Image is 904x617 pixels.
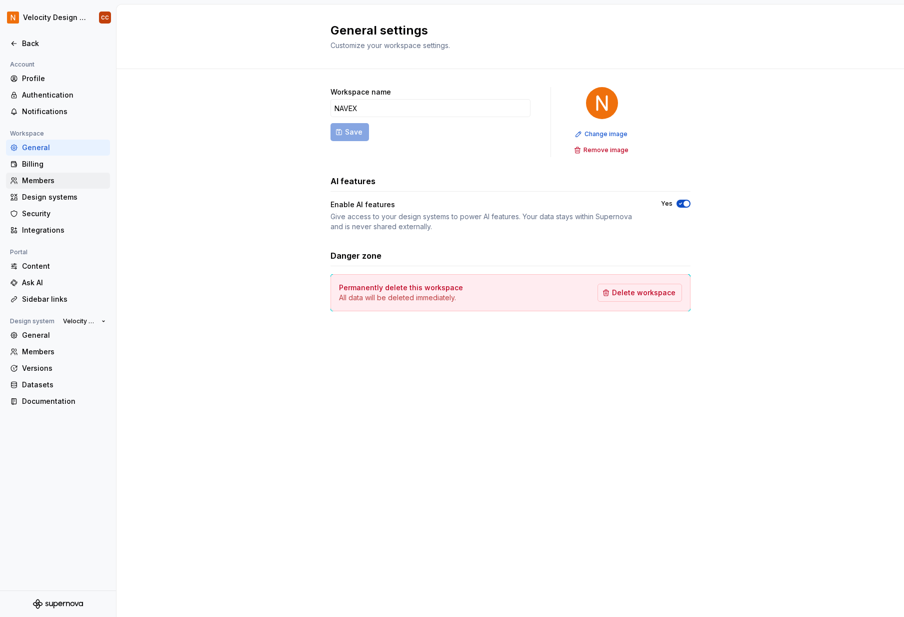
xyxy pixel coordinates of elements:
div: Give access to your design systems to power AI features. Your data stays within Supernova and is ... [330,212,643,232]
a: Documentation [6,393,110,409]
a: Members [6,344,110,360]
div: Integrations [22,225,106,235]
div: Portal [6,246,31,258]
button: Delete workspace [597,284,682,302]
svg: Supernova Logo [33,599,83,609]
div: Ask AI [22,278,106,288]
label: Yes [661,200,672,208]
p: All data will be deleted immediately. [339,293,463,303]
h4: Permanently delete this workspace [339,283,463,293]
div: Content [22,261,106,271]
div: CC [101,14,109,22]
button: Velocity Design System by NAVEXCC [2,7,114,29]
div: Billing [22,159,106,169]
label: Workspace name [330,87,391,97]
a: Back [6,36,110,52]
span: Customize your workspace settings. [330,41,450,50]
div: Enable AI features [330,200,395,210]
div: Security [22,209,106,219]
button: Change image [572,127,632,141]
a: Ask AI [6,275,110,291]
div: Notifications [22,107,106,117]
div: Design system [6,315,58,327]
img: bb28370b-b938-4458-ba0e-c5bddf6d21d4.png [7,12,19,24]
a: Authentication [6,87,110,103]
div: General [22,143,106,153]
div: Versions [22,363,106,373]
div: Profile [22,74,106,84]
span: Velocity Design System by NAVEX [63,317,97,325]
a: Versions [6,360,110,376]
div: Datasets [22,380,106,390]
a: Profile [6,71,110,87]
a: Content [6,258,110,274]
div: Sidebar links [22,294,106,304]
div: General [22,330,106,340]
span: Remove image [583,146,628,154]
div: Workspace [6,128,48,140]
span: Delete workspace [612,288,675,298]
a: Datasets [6,377,110,393]
a: Sidebar links [6,291,110,307]
a: Billing [6,156,110,172]
a: Security [6,206,110,222]
a: Integrations [6,222,110,238]
div: Account [6,59,38,71]
div: Members [22,347,106,357]
div: Documentation [22,396,106,406]
div: Design systems [22,192,106,202]
a: Notifications [6,104,110,120]
a: General [6,140,110,156]
a: General [6,327,110,343]
a: Members [6,173,110,189]
span: Change image [584,130,627,138]
div: Members [22,176,106,186]
div: Authentication [22,90,106,100]
button: Remove image [571,143,633,157]
img: bb28370b-b938-4458-ba0e-c5bddf6d21d4.png [586,87,618,119]
h3: AI features [330,175,375,187]
div: Back [22,39,106,49]
a: Design systems [6,189,110,205]
h2: General settings [330,23,678,39]
h3: Danger zone [330,250,381,262]
div: Velocity Design System by NAVEX [23,13,87,23]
